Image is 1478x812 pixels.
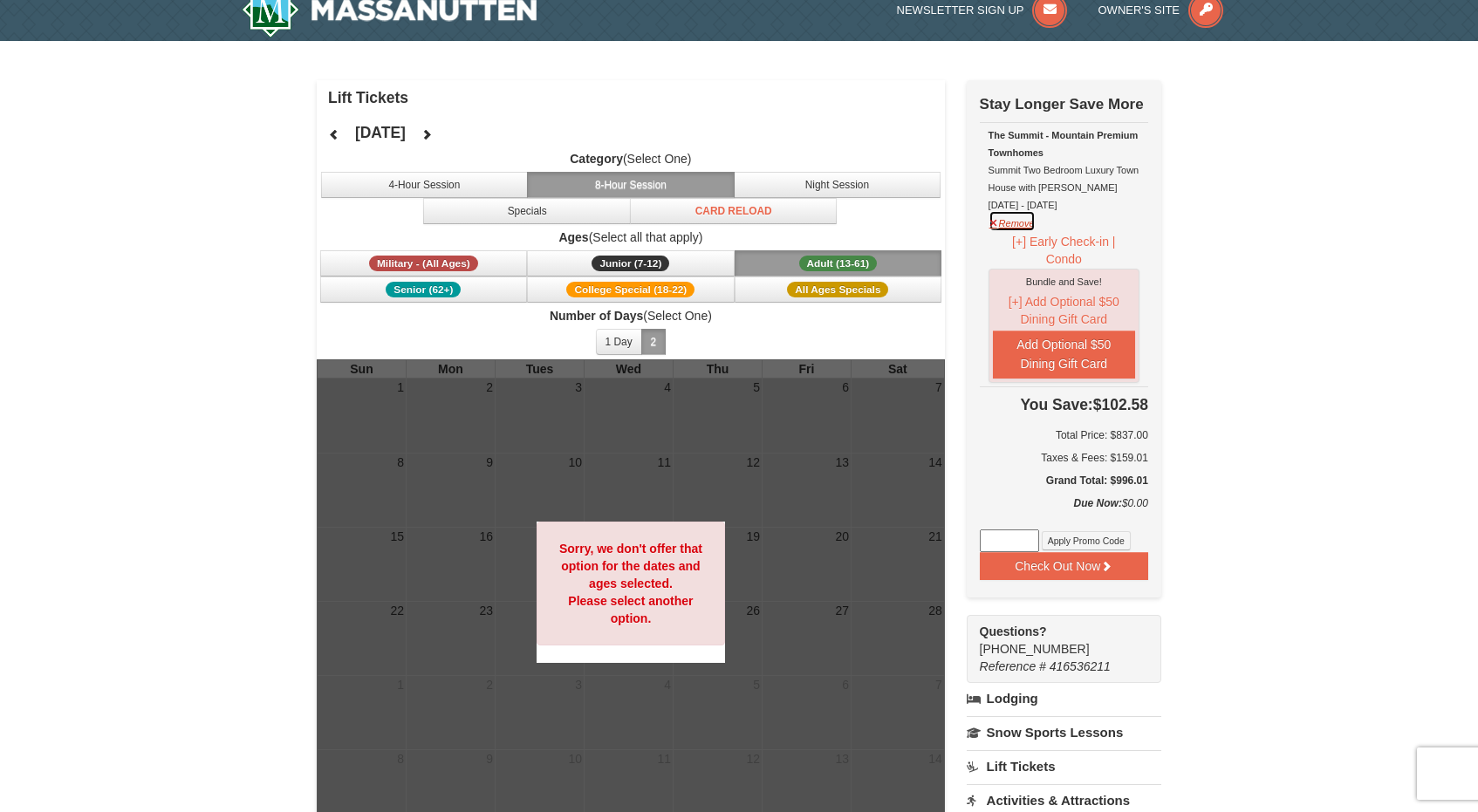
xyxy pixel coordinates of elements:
label: (Select One) [317,150,945,167]
strong: Questions? [980,624,1047,638]
a: Owner's Site [1098,3,1224,17]
h6: Total Price: $837.00 [980,426,1148,444]
button: 1 Day [596,329,642,355]
button: Adult (13-61) [735,250,942,276]
strong: Category [570,152,623,166]
div: Taxes & Fees: $159.01 [980,449,1148,467]
div: Bundle and Save! [993,273,1135,290]
button: [+] Early Check-in | Condo [989,232,1139,269]
h5: Grand Total: $996.01 [980,472,1148,489]
div: Summit Two Bedroom Luxury Town House with [PERSON_NAME] [DATE] - [DATE] [989,126,1139,214]
span: College Special (18-22) [566,282,695,297]
span: All Ages Specials [787,282,888,297]
button: [+] Add Optional $50 Dining Gift Card [993,290,1135,331]
h4: Lift Tickets [328,89,945,106]
button: Specials [423,198,631,224]
strong: Stay Longer Save More [980,96,1144,113]
h4: [DATE] [355,124,406,141]
div: $0.00 [980,495,1148,529]
a: Lift Tickets [967,750,1161,782]
button: 2 [641,329,667,355]
h4: $102.58 [980,396,1148,413]
span: [PHONE_NUMBER] [980,623,1130,656]
span: 416536211 [1050,659,1111,673]
button: All Ages Specials [735,276,942,303]
label: (Select One) [317,307,945,324]
span: Owner's Site [1098,3,1180,17]
strong: Due Now: [1074,497,1122,509]
span: Senior (62+) [386,282,461,297]
button: Check Out Now [980,552,1148,580]
button: Military - (All Ages) [320,250,528,276]
button: College Special (18-22) [527,276,735,303]
a: Lodging [967,683,1161,714]
strong: Ages [558,230,588,244]
button: Junior (7-12) [527,250,735,276]
button: Night Session [734,172,941,198]
button: Card Reload [630,198,838,224]
span: Newsletter Sign Up [897,3,1024,17]
button: Remove [989,210,1036,232]
button: Add Optional $50 Dining Gift Card [993,331,1135,379]
label: (Select all that apply) [317,229,945,246]
span: Junior (7-12) [592,256,669,271]
button: Apply Promo Code [1042,531,1131,550]
strong: Sorry, we don't offer that option for the dates and ages selected. Please select another option. [559,542,702,625]
button: Senior (62+) [320,276,528,303]
a: Snow Sports Lessons [967,716,1161,748]
strong: Number of Days [550,309,643,323]
strong: The Summit - Mountain Premium Townhomes [989,130,1139,158]
button: 8-Hour Session [527,172,735,198]
span: Reference # [980,659,1046,673]
span: You Save: [1020,396,1092,413]
a: Newsletter Sign Up [897,3,1068,17]
button: 4-Hour Session [321,172,529,198]
span: Military - (All Ages) [369,256,478,271]
span: Adult (13-61) [799,256,878,271]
